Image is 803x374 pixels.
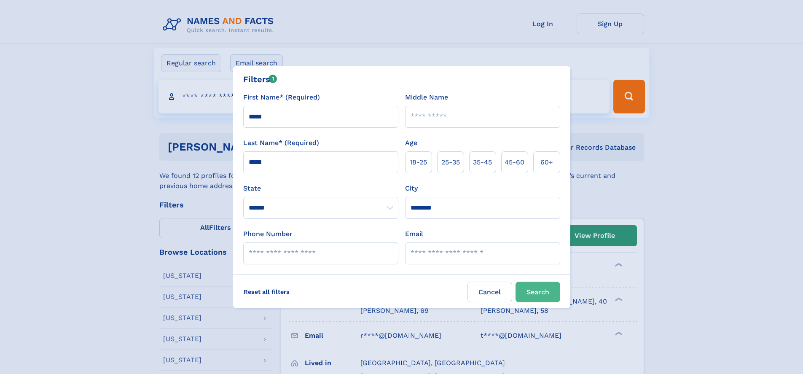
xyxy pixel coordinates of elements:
[441,157,460,167] span: 25‑35
[243,73,277,86] div: Filters
[243,138,319,148] label: Last Name* (Required)
[405,138,417,148] label: Age
[405,183,418,194] label: City
[473,157,492,167] span: 35‑45
[405,229,423,239] label: Email
[243,183,398,194] label: State
[243,92,320,102] label: First Name* (Required)
[540,157,553,167] span: 60+
[243,229,293,239] label: Phone Number
[467,282,512,302] label: Cancel
[516,282,560,302] button: Search
[238,282,295,302] label: Reset all filters
[410,157,427,167] span: 18‑25
[505,157,524,167] span: 45‑60
[405,92,448,102] label: Middle Name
